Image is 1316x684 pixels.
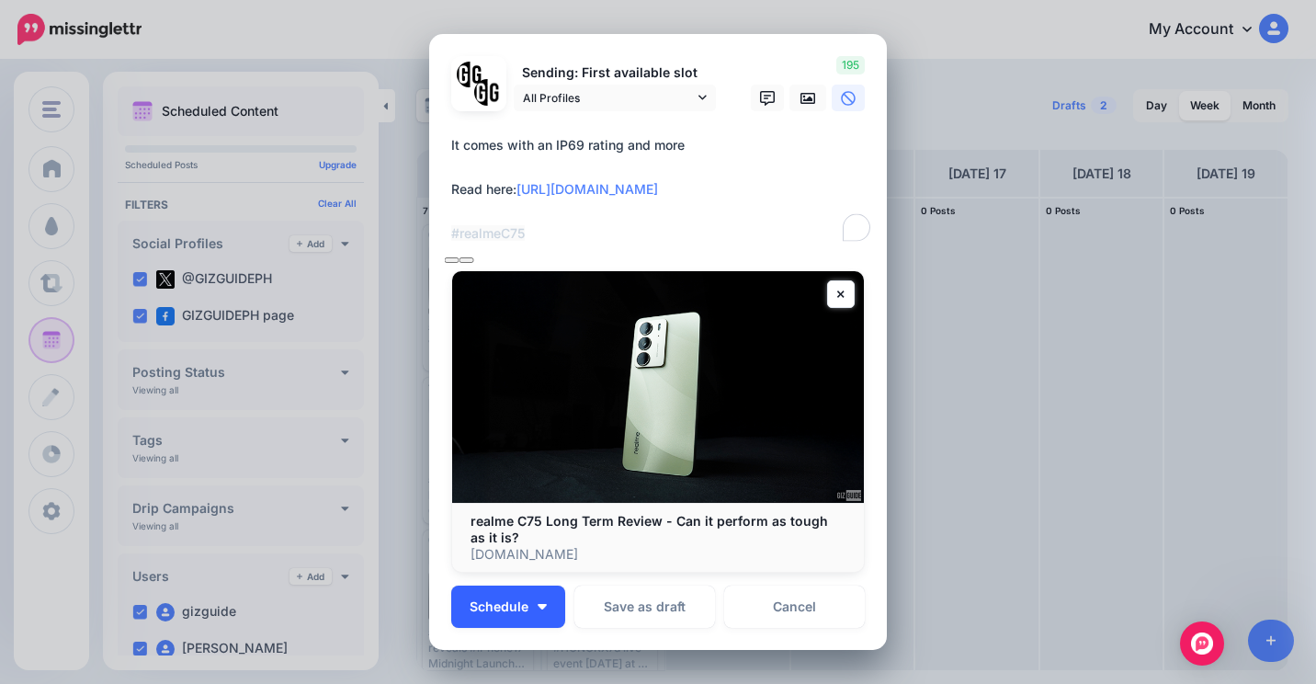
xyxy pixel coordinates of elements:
[457,62,483,88] img: 353459792_649996473822713_4483302954317148903_n-bsa138318.png
[471,546,845,563] p: [DOMAIN_NAME]
[451,134,874,245] textarea: To enrich screen reader interactions, please activate Accessibility in Grammarly extension settings
[1180,621,1224,666] div: Open Intercom Messenger
[451,586,565,628] button: Schedule
[451,134,874,245] div: It comes with an IP69 rating and more Read here:
[574,586,715,628] button: Save as draft
[452,271,864,503] img: realme C75 Long Term Review - Can it perform as tough as it is?
[514,85,716,111] a: All Profiles
[836,56,865,74] span: 195
[470,600,528,613] span: Schedule
[724,586,865,628] a: Cancel
[514,63,716,84] p: Sending: First available slot
[523,88,694,108] span: All Profiles
[538,604,547,610] img: arrow-down-white.png
[471,513,828,545] b: realme C75 Long Term Review - Can it perform as tough as it is?
[474,79,501,106] img: JT5sWCfR-79925.png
